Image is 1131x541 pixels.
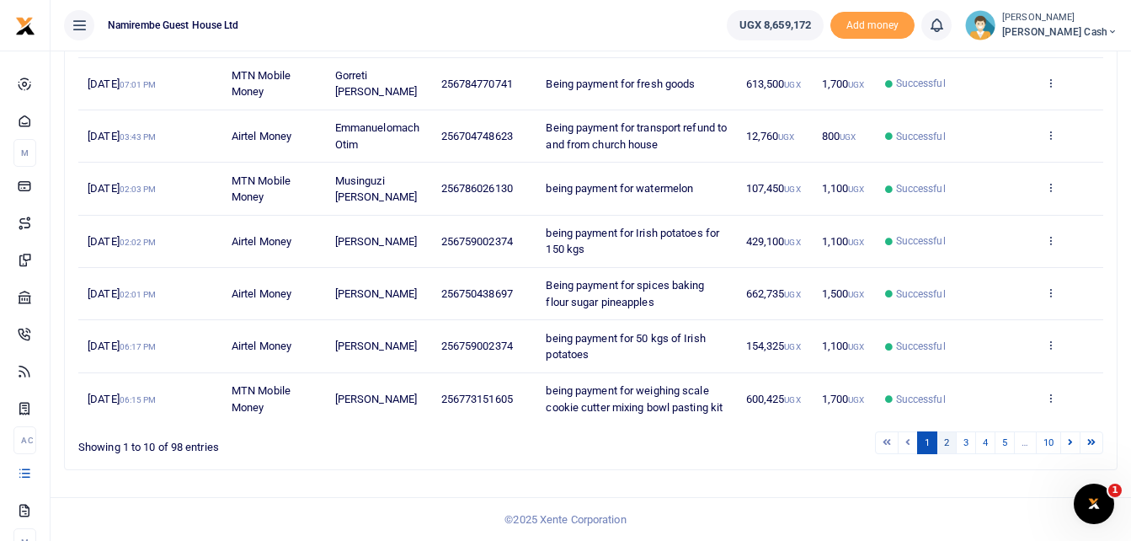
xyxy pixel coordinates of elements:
[441,287,513,300] span: 256750438697
[441,235,513,248] span: 256759002374
[546,279,704,308] span: Being payment for spices baking flour sugar pineapples
[995,431,1015,454] a: 5
[232,384,291,414] span: MTN Mobile Money
[78,430,499,456] div: Showing 1 to 10 of 98 entries
[335,69,417,99] span: Gorreti [PERSON_NAME]
[120,290,157,299] small: 02:01 PM
[784,238,800,247] small: UGX
[848,342,864,351] small: UGX
[1074,484,1114,524] iframe: Intercom live chat
[784,80,800,89] small: UGX
[822,287,865,300] span: 1,500
[917,431,937,454] a: 1
[822,235,865,248] span: 1,100
[965,10,995,40] img: profile-user
[896,233,946,249] span: Successful
[335,174,417,204] span: Musinguzi [PERSON_NAME]
[335,287,417,300] span: [PERSON_NAME]
[441,340,513,352] span: 256759002374
[739,17,811,34] span: UGX 8,659,172
[975,431,995,454] a: 4
[1002,11,1118,25] small: [PERSON_NAME]
[101,18,246,33] span: Namirembe Guest House Ltd
[956,431,976,454] a: 3
[88,235,156,248] span: [DATE]
[848,290,864,299] small: UGX
[441,182,513,195] span: 256786026130
[822,393,865,405] span: 1,700
[441,393,513,405] span: 256773151605
[15,16,35,36] img: logo-small
[784,342,800,351] small: UGX
[778,132,794,142] small: UGX
[848,395,864,404] small: UGX
[822,340,865,352] span: 1,100
[896,339,946,354] span: Successful
[335,121,419,151] span: Emmanuelomach Otim
[746,182,801,195] span: 107,450
[746,287,801,300] span: 662,735
[88,182,156,195] span: [DATE]
[120,80,157,89] small: 07:01 PM
[13,426,36,454] li: Ac
[88,340,156,352] span: [DATE]
[1002,24,1118,40] span: [PERSON_NAME] Cash
[830,12,915,40] span: Add money
[546,332,705,362] span: being payment for 50 kgs of Irish potatoes
[896,129,946,144] span: Successful
[120,132,157,142] small: 03:43 PM
[896,287,946,302] span: Successful
[232,287,291,300] span: Airtel Money
[88,287,156,300] span: [DATE]
[822,78,865,90] span: 1,700
[822,182,865,195] span: 1,100
[1036,431,1061,454] a: 10
[88,130,156,142] span: [DATE]
[335,235,417,248] span: [PERSON_NAME]
[784,395,800,404] small: UGX
[88,78,156,90] span: [DATE]
[727,10,824,40] a: UGX 8,659,172
[546,78,695,90] span: Being payment for fresh goods
[784,185,800,194] small: UGX
[546,384,723,414] span: being payment for weighing scale cookie cutter mixing bowl pasting kit
[15,19,35,31] a: logo-small logo-large logo-large
[896,181,946,196] span: Successful
[232,174,291,204] span: MTN Mobile Money
[720,10,830,40] li: Wallet ballance
[13,139,36,167] li: M
[746,130,795,142] span: 12,760
[232,235,291,248] span: Airtel Money
[335,340,417,352] span: [PERSON_NAME]
[746,393,801,405] span: 600,425
[335,393,417,405] span: [PERSON_NAME]
[746,235,801,248] span: 429,100
[441,78,513,90] span: 256784770741
[88,393,156,405] span: [DATE]
[848,80,864,89] small: UGX
[936,431,957,454] a: 2
[120,342,157,351] small: 06:17 PM
[896,392,946,407] span: Successful
[746,78,801,90] span: 613,500
[232,340,291,352] span: Airtel Money
[840,132,856,142] small: UGX
[120,238,157,247] small: 02:02 PM
[546,227,719,256] span: being payment for Irish potatoes for 150 kgs
[830,18,915,30] a: Add money
[822,130,856,142] span: 800
[965,10,1118,40] a: profile-user [PERSON_NAME] [PERSON_NAME] Cash
[746,340,801,352] span: 154,325
[120,395,157,404] small: 06:15 PM
[896,76,946,91] span: Successful
[848,185,864,194] small: UGX
[848,238,864,247] small: UGX
[784,290,800,299] small: UGX
[441,130,513,142] span: 256704748623
[546,121,727,151] span: Being payment for transport refund to and from church house
[546,182,693,195] span: being payment for watermelon
[232,69,291,99] span: MTN Mobile Money
[232,130,291,142] span: Airtel Money
[120,185,157,194] small: 02:03 PM
[830,12,915,40] li: Toup your wallet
